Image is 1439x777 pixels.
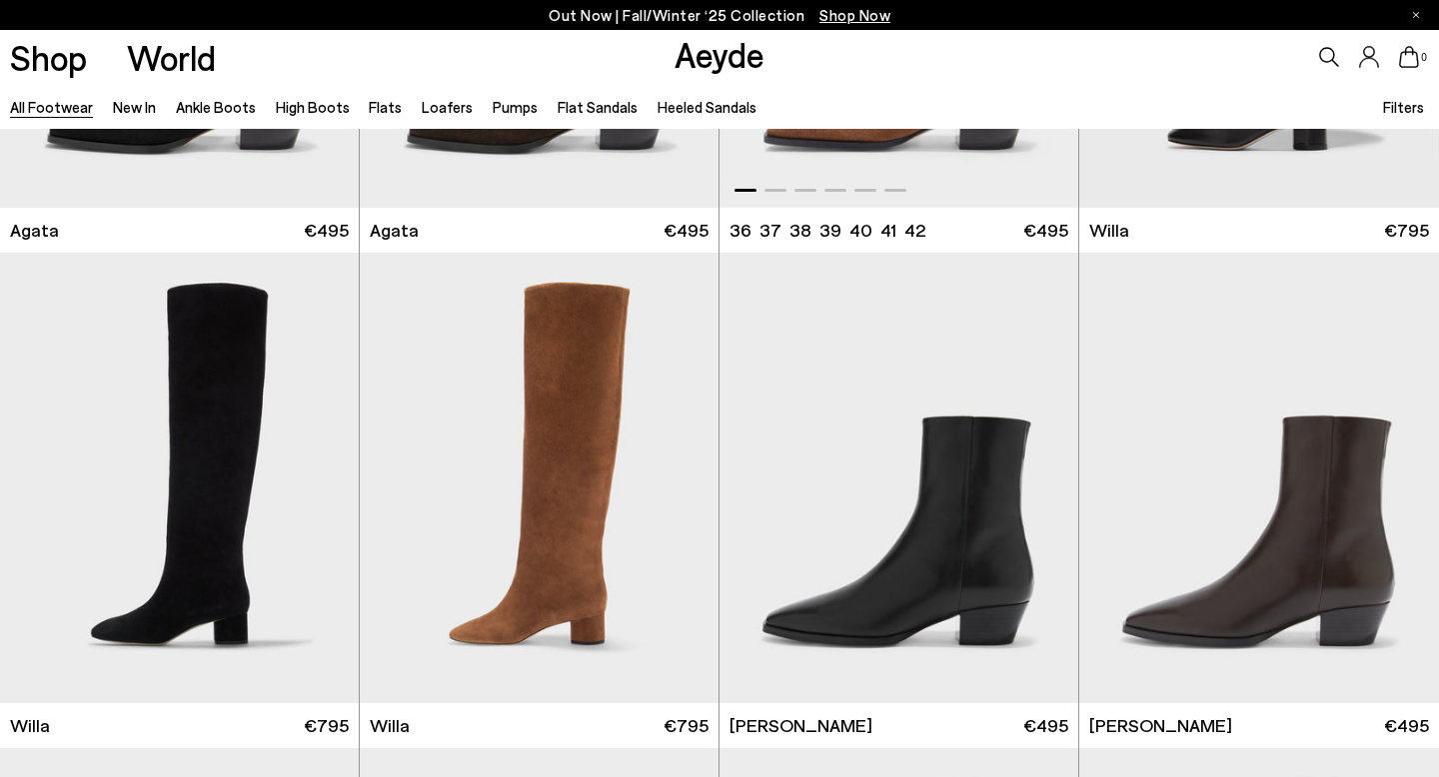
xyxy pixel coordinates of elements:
li: 41 [880,218,896,243]
a: Ankle Boots [176,98,256,116]
a: Aeyde [675,33,764,75]
a: All Footwear [10,98,93,116]
img: Baba Pointed Cowboy Boots [719,253,1078,703]
span: Willa [10,713,50,738]
span: 0 [1419,52,1429,63]
img: Baba Pointed Cowboy Boots [1079,253,1439,703]
a: [PERSON_NAME] €495 [1079,703,1439,748]
span: €795 [1384,218,1429,243]
a: Loafers [422,98,473,116]
a: 0 [1399,46,1419,68]
span: Willa [370,713,410,738]
span: €495 [1023,218,1068,243]
span: Filters [1383,98,1424,116]
a: Heeled Sandals [658,98,756,116]
span: Agata [10,218,59,243]
a: [PERSON_NAME] €495 [719,703,1078,748]
li: 37 [759,218,781,243]
a: Agata €495 [360,208,719,253]
a: Willa €795 [1079,208,1439,253]
span: €495 [1384,713,1429,738]
a: Flats [369,98,402,116]
li: 42 [904,218,925,243]
span: €495 [664,218,709,243]
a: World [127,40,216,75]
span: Navigate to /collections/new-in [819,6,890,24]
span: [PERSON_NAME] [1089,713,1232,738]
a: New In [113,98,156,116]
p: Out Now | Fall/Winter ‘25 Collection [549,3,890,28]
li: 38 [789,218,811,243]
span: €795 [664,713,709,738]
a: High Boots [276,98,350,116]
span: €495 [304,218,349,243]
span: [PERSON_NAME] [729,713,872,738]
a: Willa €795 [360,703,719,748]
span: Willa [1089,218,1129,243]
ul: variant [729,218,919,243]
a: 36 37 38 39 40 41 42 €495 [719,208,1078,253]
span: Agata [370,218,419,243]
img: Willa Suede Knee-High Boots [360,253,719,703]
li: 39 [819,218,841,243]
li: 36 [729,218,751,243]
a: Shop [10,40,87,75]
span: €795 [304,713,349,738]
li: 40 [849,218,872,243]
a: Pumps [493,98,538,116]
span: €495 [1023,713,1068,738]
a: Flat Sandals [558,98,638,116]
